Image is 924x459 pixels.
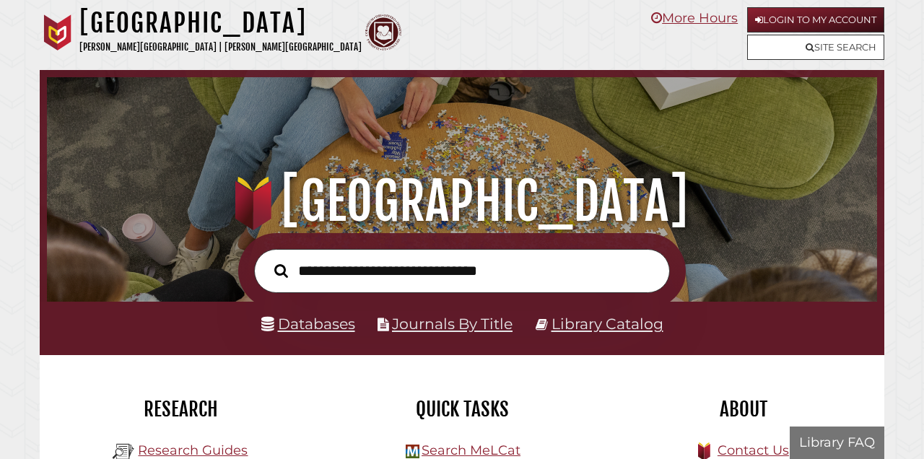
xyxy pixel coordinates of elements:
h2: About [614,397,873,421]
button: Search [267,260,295,281]
h1: [GEOGRAPHIC_DATA] [79,7,362,39]
a: Search MeLCat [422,442,520,458]
p: [PERSON_NAME][GEOGRAPHIC_DATA] | [PERSON_NAME][GEOGRAPHIC_DATA] [79,39,362,56]
img: Hekman Library Logo [406,445,419,458]
i: Search [274,263,288,278]
a: More Hours [651,10,738,26]
h2: Research [51,397,310,421]
a: Library Catalog [552,315,663,333]
a: Contact Us [718,442,789,458]
img: Calvin Theological Seminary [365,14,401,51]
a: Site Search [747,35,884,60]
a: Databases [261,315,355,333]
a: Research Guides [138,442,248,458]
a: Journals By Title [392,315,513,333]
h1: [GEOGRAPHIC_DATA] [61,170,863,233]
h2: Quick Tasks [332,397,592,421]
img: Calvin University [40,14,76,51]
a: Login to My Account [747,7,884,32]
